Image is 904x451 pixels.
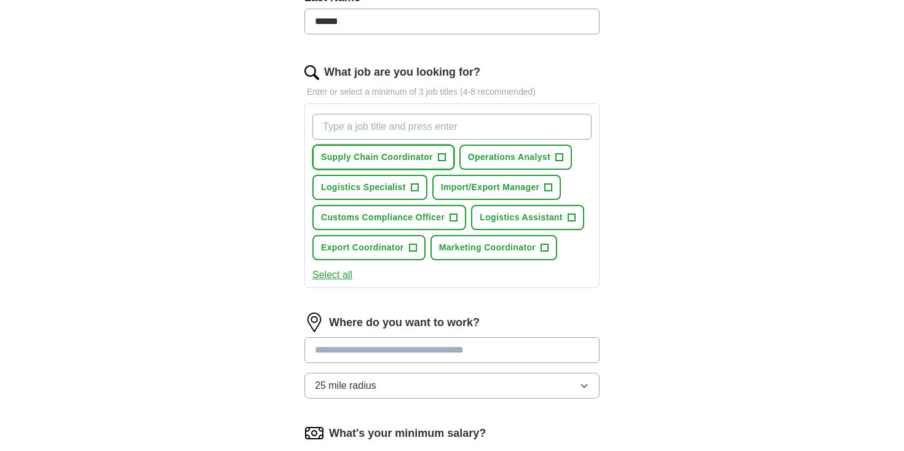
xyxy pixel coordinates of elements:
label: What job are you looking for? [324,64,480,81]
span: Import/Export Manager [441,181,540,194]
button: Import/Export Manager [432,175,561,200]
span: Logistics Specialist [321,181,406,194]
span: Supply Chain Coordinator [321,151,433,164]
img: salary.png [304,423,324,443]
img: search.png [304,65,319,80]
button: Logistics Assistant [471,205,584,230]
button: Customs Compliance Officer [312,205,466,230]
span: 25 mile radius [315,378,376,393]
button: Marketing Coordinator [430,235,557,260]
button: Operations Analyst [459,145,572,170]
button: 25 mile radius [304,373,600,399]
input: Type a job title and press enter [312,114,592,140]
label: Where do you want to work? [329,314,480,331]
span: Operations Analyst [468,151,550,164]
span: Customs Compliance Officer [321,211,445,224]
button: Select all [312,268,352,282]
img: location.png [304,313,324,332]
label: What's your minimum salary? [329,425,486,442]
span: Logistics Assistant [480,211,563,224]
button: Export Coordinator [312,235,426,260]
span: Marketing Coordinator [439,241,536,254]
button: Supply Chain Coordinator [312,145,454,170]
button: Logistics Specialist [312,175,427,200]
p: Enter or select a minimum of 3 job titles (4-8 recommended) [304,86,600,98]
span: Export Coordinator [321,241,404,254]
